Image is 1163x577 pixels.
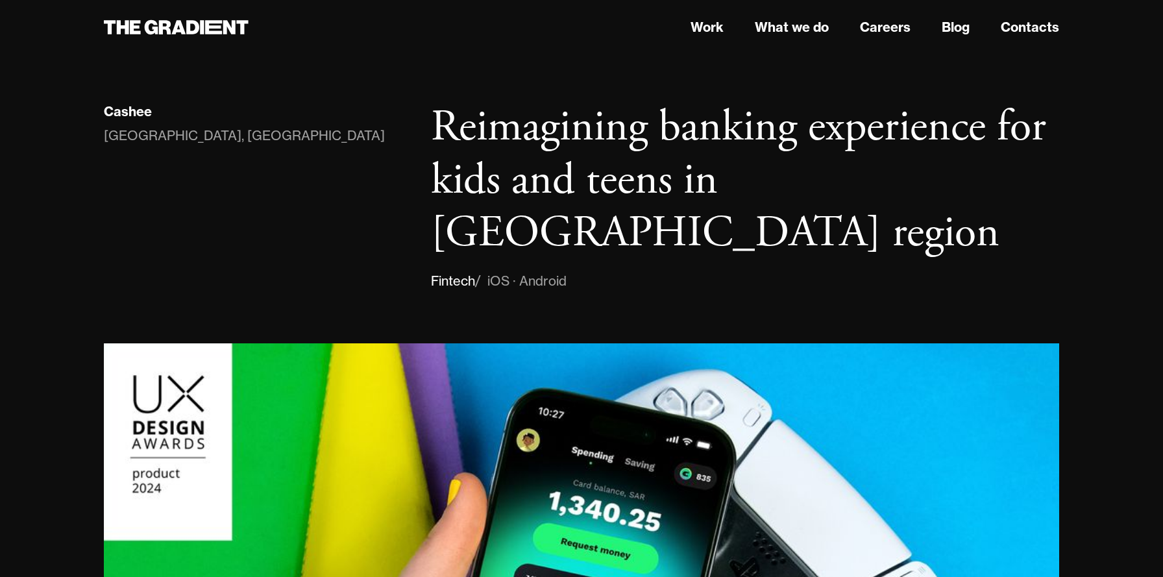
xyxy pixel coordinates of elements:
[104,125,385,146] div: [GEOGRAPHIC_DATA], [GEOGRAPHIC_DATA]
[860,18,911,37] a: Careers
[755,18,829,37] a: What we do
[431,101,1059,260] h1: Reimagining banking experience for kids and teens in [GEOGRAPHIC_DATA] region
[431,271,475,291] div: Fintech
[475,271,567,291] div: / iOS · Android
[942,18,970,37] a: Blog
[691,18,724,37] a: Work
[1001,18,1059,37] a: Contacts
[104,103,152,120] div: Cashee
